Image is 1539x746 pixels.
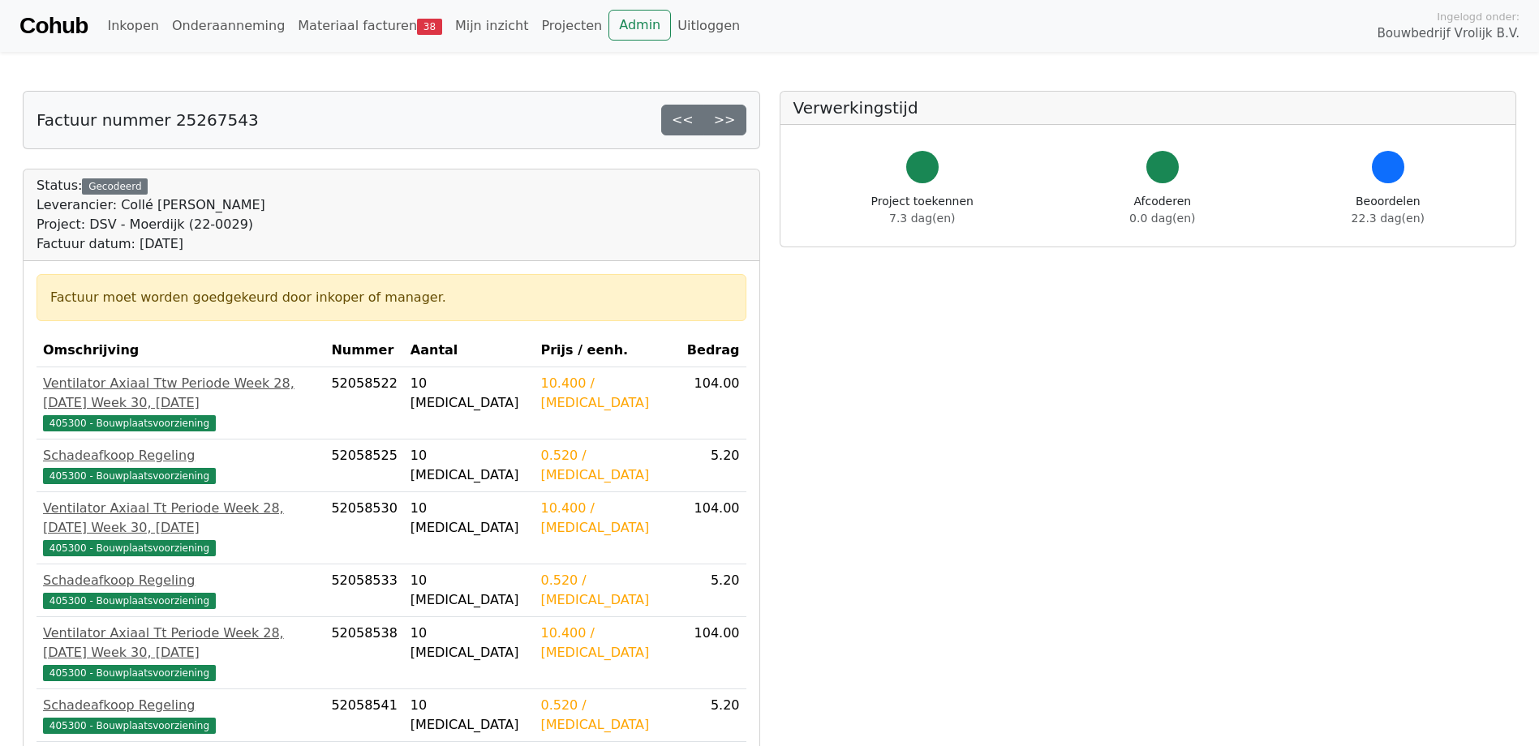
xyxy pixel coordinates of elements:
td: 5.20 [681,689,746,742]
div: Project: DSV - Moerdijk (22-0029) [37,215,265,234]
div: Schadeafkoop Regeling [43,696,318,715]
div: 0.520 / [MEDICAL_DATA] [540,446,673,485]
th: Nummer [325,334,403,367]
span: 405300 - Bouwplaatsvoorziening [43,718,216,734]
th: Aantal [404,334,535,367]
div: Ventilator Axiaal Ttw Periode Week 28, [DATE] Week 30, [DATE] [43,374,318,413]
td: 5.20 [681,564,746,617]
a: >> [703,105,746,135]
td: 104.00 [681,617,746,689]
th: Omschrijving [37,334,325,367]
div: 0.520 / [MEDICAL_DATA] [540,696,673,735]
div: 10 [MEDICAL_DATA] [411,374,528,413]
span: 22.3 dag(en) [1352,212,1425,225]
td: 52058538 [325,617,403,689]
th: Bedrag [681,334,746,367]
div: Factuur moet worden goedgekeurd door inkoper of manager. [50,288,733,307]
div: Schadeafkoop Regeling [43,571,318,590]
a: Ventilator Axiaal Tt Periode Week 28, [DATE] Week 30, [DATE]405300 - Bouwplaatsvoorziening [43,624,318,682]
a: Admin [608,10,671,41]
a: Materiaal facturen38 [291,10,449,42]
td: 5.20 [681,439,746,492]
a: << [661,105,704,135]
div: Gecodeerd [82,178,148,195]
span: Ingelogd onder: [1437,9,1520,24]
span: Bouwbedrijf Vrolijk B.V. [1377,24,1520,43]
a: Schadeafkoop Regeling405300 - Bouwplaatsvoorziening [43,446,318,485]
div: 10 [MEDICAL_DATA] [411,696,528,735]
div: 10 [MEDICAL_DATA] [411,499,528,538]
a: Uitloggen [671,10,746,42]
a: Ventilator Axiaal Ttw Periode Week 28, [DATE] Week 30, [DATE]405300 - Bouwplaatsvoorziening [43,374,318,432]
div: 10.400 / [MEDICAL_DATA] [540,374,673,413]
div: Status: [37,176,265,254]
span: 405300 - Bouwplaatsvoorziening [43,593,216,609]
td: 52058541 [325,689,403,742]
div: Afcoderen [1129,193,1195,227]
a: Schadeafkoop Regeling405300 - Bouwplaatsvoorziening [43,571,318,610]
td: 52058533 [325,564,403,617]
div: Project toekennen [871,193,974,227]
a: Mijn inzicht [449,10,535,42]
span: 405300 - Bouwplaatsvoorziening [43,540,216,556]
a: Inkopen [101,10,165,42]
div: 10 [MEDICAL_DATA] [411,624,528,662]
div: Beoordelen [1352,193,1425,227]
span: 405300 - Bouwplaatsvoorziening [43,415,216,431]
h5: Factuur nummer 25267543 [37,110,259,130]
div: Schadeafkoop Regeling [43,446,318,465]
a: Cohub [19,6,88,45]
div: 10 [MEDICAL_DATA] [411,446,528,485]
a: Schadeafkoop Regeling405300 - Bouwplaatsvoorziening [43,696,318,735]
span: 7.3 dag(en) [889,212,955,225]
td: 104.00 [681,492,746,564]
th: Prijs / eenh. [534,334,680,367]
td: 52058530 [325,492,403,564]
h5: Verwerkingstijd [793,98,1503,118]
td: 52058525 [325,439,403,492]
div: Leverancier: Collé [PERSON_NAME] [37,195,265,215]
td: 52058522 [325,367,403,439]
div: Factuur datum: [DATE] [37,234,265,254]
div: 10.400 / [MEDICAL_DATA] [540,499,673,538]
div: 10 [MEDICAL_DATA] [411,571,528,610]
td: 104.00 [681,367,746,439]
div: Ventilator Axiaal Tt Periode Week 28, [DATE] Week 30, [DATE] [43,624,318,662]
a: Onderaanneming [166,10,291,42]
span: 38 [417,19,442,35]
div: 0.520 / [MEDICAL_DATA] [540,571,673,610]
a: Projecten [535,10,608,42]
span: 0.0 dag(en) [1129,212,1195,225]
div: 10.400 / [MEDICAL_DATA] [540,624,673,662]
div: Ventilator Axiaal Tt Periode Week 28, [DATE] Week 30, [DATE] [43,499,318,538]
span: 405300 - Bouwplaatsvoorziening [43,468,216,484]
span: 405300 - Bouwplaatsvoorziening [43,665,216,681]
a: Ventilator Axiaal Tt Periode Week 28, [DATE] Week 30, [DATE]405300 - Bouwplaatsvoorziening [43,499,318,557]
